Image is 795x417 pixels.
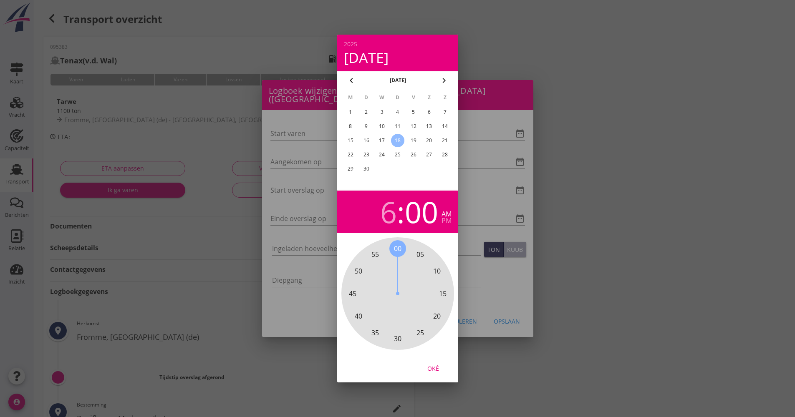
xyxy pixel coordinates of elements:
[343,90,358,105] th: M
[416,328,424,338] span: 25
[375,134,389,147] button: 17
[439,289,447,299] span: 15
[438,148,452,161] button: 28
[371,249,379,259] span: 55
[422,148,436,161] button: 27
[344,50,452,65] div: [DATE]
[371,328,379,338] span: 35
[422,120,436,133] button: 13
[439,75,449,85] i: chevron_right
[343,148,357,161] button: 22
[391,120,404,133] button: 11
[359,134,373,147] button: 16
[387,74,408,87] button: [DATE]
[442,217,452,224] div: pm
[394,244,401,254] span: 00
[433,266,440,276] span: 10
[406,90,421,105] th: V
[416,249,424,259] span: 05
[406,148,420,161] button: 26
[344,41,452,47] div: 2025
[422,134,436,147] button: 20
[375,148,389,161] button: 24
[349,289,356,299] span: 45
[359,120,373,133] button: 9
[406,134,420,147] button: 19
[359,148,373,161] button: 23
[375,120,389,133] button: 10
[422,106,436,119] button: 6
[359,106,373,119] button: 2
[442,211,452,217] div: am
[380,197,397,226] div: 6
[343,162,357,176] button: 29
[437,90,452,105] th: Z
[421,364,445,373] div: Oké
[421,90,437,105] th: Z
[375,106,389,119] button: 3
[438,120,452,133] button: 14
[359,162,373,176] button: 30
[438,106,452,119] button: 7
[355,311,362,321] span: 40
[391,106,404,119] button: 4
[355,266,362,276] span: 50
[374,90,389,105] th: W
[391,134,404,147] button: 18
[346,75,356,85] i: chevron_left
[390,90,405,105] th: D
[433,311,440,321] span: 20
[391,148,404,161] button: 25
[358,90,374,105] th: D
[343,120,357,133] button: 8
[397,197,405,226] span: :
[405,197,438,226] div: 00
[406,120,420,133] button: 12
[343,106,357,119] button: 1
[394,334,401,344] span: 30
[438,134,452,147] button: 21
[343,134,357,147] button: 15
[406,106,420,119] button: 5
[415,361,452,376] button: Oké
